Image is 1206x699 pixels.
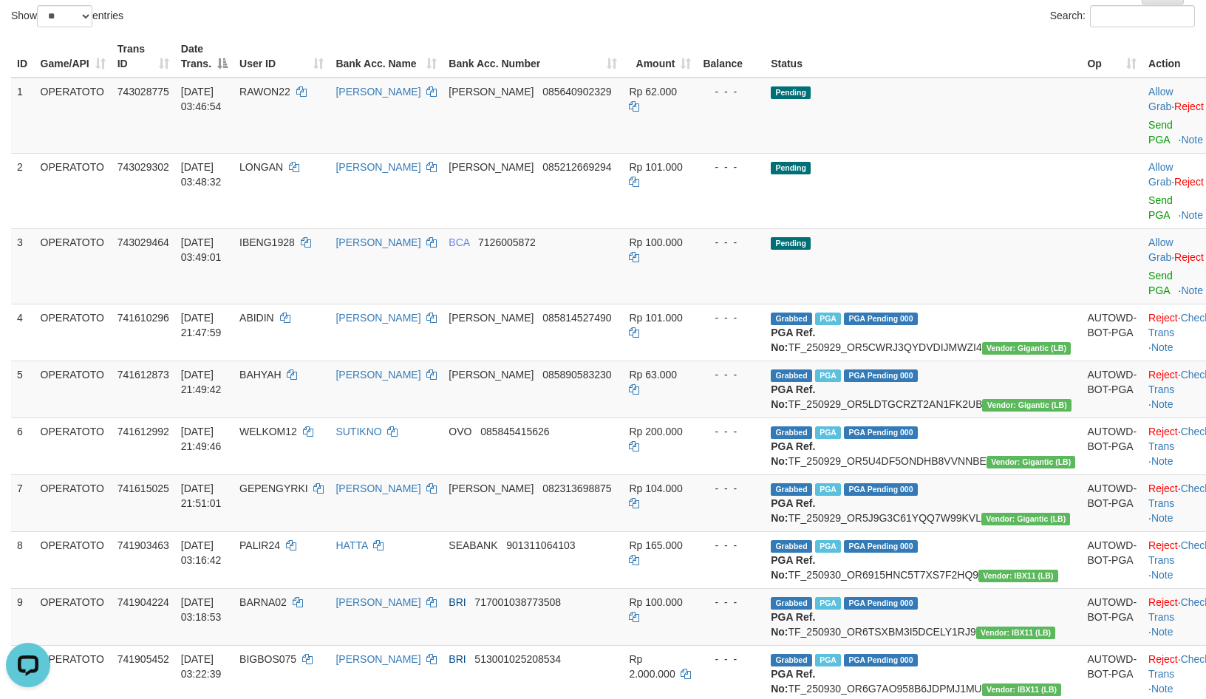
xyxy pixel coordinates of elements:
[181,539,222,566] span: [DATE] 03:16:42
[11,153,35,228] td: 2
[335,539,367,551] a: HATTA
[629,86,677,98] span: Rp 62.000
[1148,653,1178,665] a: Reject
[35,35,112,78] th: Game/API: activate to sort column ascending
[239,539,280,551] span: PALIR24
[1151,341,1173,353] a: Note
[11,474,35,531] td: 7
[335,236,420,248] a: [PERSON_NAME]
[117,539,169,551] span: 741903463
[239,236,295,248] span: IBENG1928
[844,597,918,610] span: PGA Pending
[181,426,222,452] span: [DATE] 21:49:46
[765,361,1081,417] td: TF_250929_OR5LDTGCRZT2AN1FK2UB
[542,86,611,98] span: Copy 085640902329 to clipboard
[11,5,123,27] label: Show entries
[629,539,682,551] span: Rp 165.000
[506,539,575,551] span: Copy 901311064103 to clipboard
[629,236,682,248] span: Rp 100.000
[765,35,1081,78] th: Status
[771,162,811,174] span: Pending
[1148,426,1178,437] a: Reject
[703,481,759,496] div: - - -
[844,313,918,325] span: PGA Pending
[117,596,169,608] span: 741904224
[35,361,112,417] td: OPERATOTO
[449,653,466,665] span: BRI
[703,235,759,250] div: - - -
[11,228,35,304] td: 3
[117,86,169,98] span: 743028775
[703,310,759,325] div: - - -
[542,161,611,173] span: Copy 085212669294 to clipboard
[629,483,682,494] span: Rp 104.000
[1050,5,1195,27] label: Search:
[1148,236,1174,263] span: ·
[771,611,815,638] b: PGA Ref. No:
[117,236,169,248] span: 743029464
[1081,417,1142,474] td: AUTOWD-BOT-PGA
[1148,86,1173,112] a: Allow Grab
[771,554,815,581] b: PGA Ref. No:
[1151,683,1173,695] a: Note
[449,312,534,324] span: [PERSON_NAME]
[703,160,759,174] div: - - -
[181,312,222,338] span: [DATE] 21:47:59
[1148,596,1178,608] a: Reject
[35,304,112,361] td: OPERATOTO
[1148,483,1178,494] a: Reject
[697,35,765,78] th: Balance
[175,35,234,78] th: Date Trans.: activate to sort column descending
[542,369,611,381] span: Copy 085890583230 to clipboard
[629,161,682,173] span: Rp 101.000
[35,588,112,645] td: OPERATOTO
[815,597,841,610] span: Marked by bfgfanolo
[1148,369,1178,381] a: Reject
[771,327,815,353] b: PGA Ref. No:
[1174,176,1204,188] a: Reject
[35,153,112,228] td: OPERATOTO
[982,399,1072,412] span: Vendor URL: https://dashboard.q2checkout.com/secure
[1081,304,1142,361] td: AUTOWD-BOT-PGA
[1148,86,1174,112] span: ·
[629,426,682,437] span: Rp 200.000
[815,369,841,382] span: Marked by bfgmia
[1148,119,1173,146] a: Send PGA
[181,369,222,395] span: [DATE] 21:49:42
[117,653,169,665] span: 741905452
[844,483,918,496] span: PGA Pending
[1148,161,1174,188] span: ·
[11,361,35,417] td: 5
[234,35,330,78] th: User ID: activate to sort column ascending
[981,513,1071,525] span: Vendor URL: https://dashboard.q2checkout.com/secure
[239,369,282,381] span: BAHYAH
[181,86,222,112] span: [DATE] 03:46:54
[629,596,682,608] span: Rp 100.000
[181,161,222,188] span: [DATE] 03:48:32
[1081,361,1142,417] td: AUTOWD-BOT-PGA
[181,596,222,623] span: [DATE] 03:18:53
[765,588,1081,645] td: TF_250930_OR6TSXBM3I5DCELY1RJ9
[181,483,222,509] span: [DATE] 21:51:01
[765,417,1081,474] td: TF_250929_OR5U4DF5ONDHB8VVNNBE
[1151,455,1173,467] a: Note
[703,595,759,610] div: - - -
[11,531,35,588] td: 8
[239,161,283,173] span: LONGAN
[771,369,812,382] span: Grabbed
[623,35,697,78] th: Amount: activate to sort column ascending
[771,440,815,467] b: PGA Ref. No:
[815,654,841,666] span: Marked by bfgfanolo
[1181,134,1203,146] a: Note
[703,538,759,553] div: - - -
[11,588,35,645] td: 9
[35,474,112,531] td: OPERATOTO
[1151,569,1173,581] a: Note
[449,483,534,494] span: [PERSON_NAME]
[474,596,561,608] span: Copy 717001038773508 to clipboard
[1148,270,1173,296] a: Send PGA
[771,497,815,524] b: PGA Ref. No:
[330,35,443,78] th: Bank Acc. Name: activate to sort column ascending
[815,483,841,496] span: Marked by bfgmia
[449,236,469,248] span: BCA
